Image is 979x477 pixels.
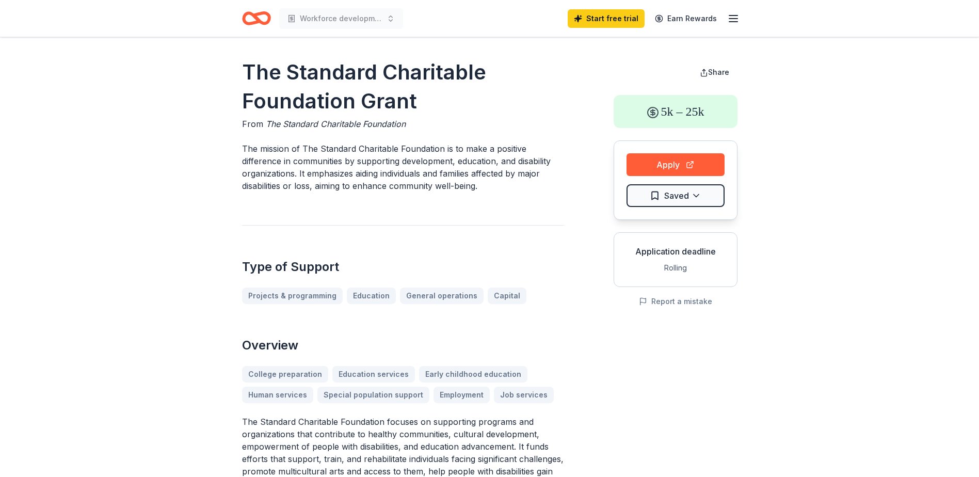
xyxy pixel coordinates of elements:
[242,6,271,30] a: Home
[614,95,737,128] div: 5k – 25k
[568,9,645,28] a: Start free trial
[242,142,564,192] p: The mission of The Standard Charitable Foundation is to make a positive difference in communities...
[347,288,396,304] a: Education
[400,288,484,304] a: General operations
[622,262,729,274] div: Rolling
[242,259,564,275] h2: Type of Support
[627,153,725,176] button: Apply
[242,337,564,354] h2: Overview
[242,288,343,304] a: Projects & programming
[664,189,689,202] span: Saved
[639,295,712,308] button: Report a mistake
[649,9,723,28] a: Earn Rewards
[300,12,382,25] span: Workforce development - training programs
[692,62,737,83] button: Share
[622,245,729,258] div: Application deadline
[266,119,406,129] span: The Standard Charitable Foundation
[242,118,564,130] div: From
[488,288,526,304] a: Capital
[708,68,729,76] span: Share
[242,58,564,116] h1: The Standard Charitable Foundation Grant
[279,8,403,29] button: Workforce development - training programs
[627,184,725,207] button: Saved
